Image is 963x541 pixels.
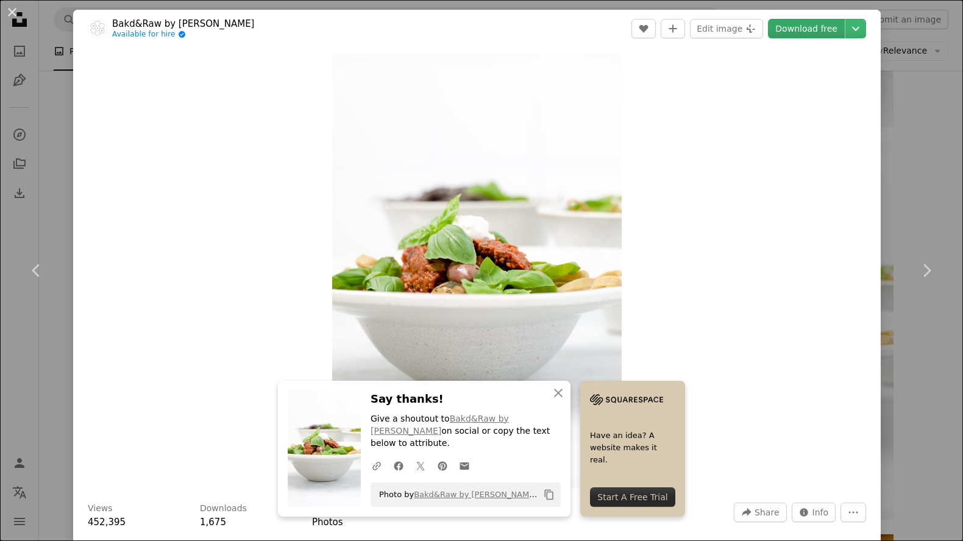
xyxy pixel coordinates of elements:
h3: Downloads [200,503,247,515]
span: Share [755,503,779,522]
span: Have an idea? A website makes it real. [590,430,675,466]
div: Start A Free Trial [590,487,675,507]
button: Copy to clipboard [539,484,560,505]
button: Share this image [734,503,786,522]
a: Download free [768,19,845,38]
button: Edit image [690,19,763,38]
img: white ceramic bowl with cooked food [332,54,622,488]
a: Share on Pinterest [432,453,453,478]
h3: Views [88,503,113,515]
h3: Say thanks! [371,391,561,408]
a: Bakd&Raw by [PERSON_NAME] [112,18,254,30]
a: Bakd&Raw by [PERSON_NAME] [371,414,509,436]
button: Choose download size [845,19,866,38]
a: Share on Twitter [410,453,432,478]
a: Available for hire [112,30,254,40]
button: Stats about this image [792,503,836,522]
img: file-1705255347840-230a6ab5bca9image [590,391,663,409]
p: Give a shoutout to on social or copy the text below to attribute. [371,413,561,450]
a: Bakd&Raw by [PERSON_NAME] [414,490,537,499]
button: Zoom in on this image [332,54,622,488]
a: Have an idea? A website makes it real.Start A Free Trial [580,381,685,517]
a: Share on Facebook [388,453,410,478]
span: 452,395 [88,517,126,528]
span: 1,675 [200,517,226,528]
button: More Actions [840,503,866,522]
a: Photos [312,517,343,528]
span: Info [812,503,829,522]
button: Like [631,19,656,38]
span: Photo by on [373,485,539,504]
button: Add to Collection [661,19,685,38]
img: Go to Bakd&Raw by Karolin Baitinger's profile [88,19,107,38]
a: Next [890,212,963,329]
a: Share over email [453,453,475,478]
